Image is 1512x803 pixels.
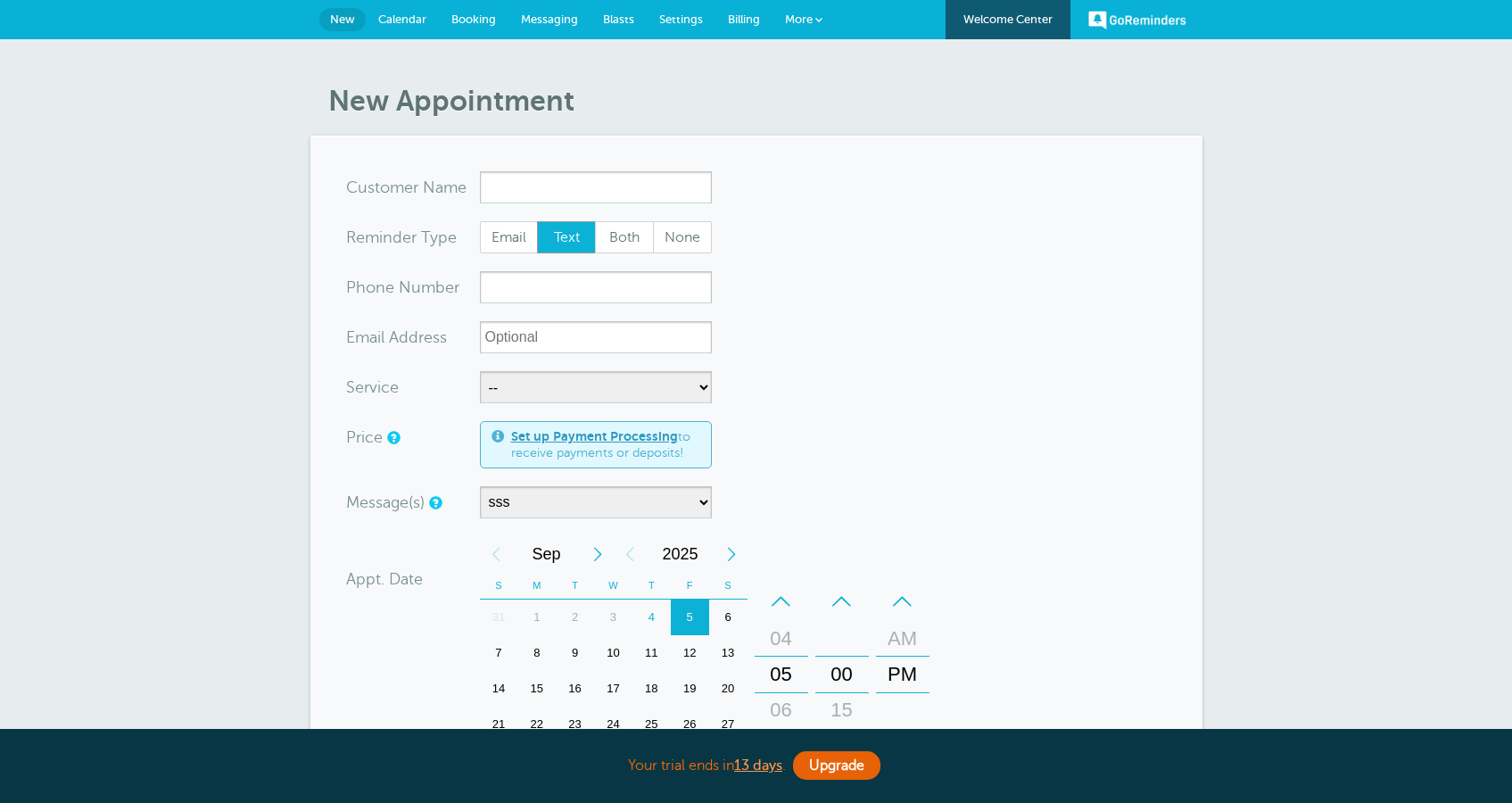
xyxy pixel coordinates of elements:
[480,707,518,742] div: 21
[815,584,869,766] div: Minutes
[556,635,594,671] div: Tuesday, September 9
[671,635,709,671] div: 12
[556,635,594,671] div: 9
[346,271,480,303] div: mber
[594,671,632,707] div: 17
[659,12,703,26] span: Settings
[715,536,748,572] div: Next Year
[556,600,594,635] div: Tuesday, September 2
[709,635,748,671] div: Saturday, September 13
[556,707,594,742] div: 23
[632,635,671,671] div: Thursday, September 11
[480,600,518,635] div: Sunday, August 31
[377,329,418,345] span: il Add
[517,671,556,707] div: Monday, September 15
[760,657,803,692] div: 05
[517,707,556,742] div: Monday, September 22
[346,571,423,587] label: Appt. Date
[596,222,653,252] span: Both
[734,757,782,774] b: 13 days
[709,671,748,707] div: 20
[517,600,556,635] div: 1
[793,751,880,780] a: Upgrade
[603,12,634,26] span: Blasts
[517,671,556,707] div: 15
[556,572,594,600] th: T
[709,572,748,600] th: S
[537,221,596,253] label: Text
[346,229,457,245] label: Reminder Type
[346,279,376,295] span: Pho
[646,536,715,572] span: 2025
[594,671,632,707] div: Wednesday, September 17
[671,600,709,635] div: 5
[517,600,556,635] div: Monday, September 1
[480,635,518,671] div: Sunday, September 7
[511,429,700,460] span: to receive payments or deposits!
[709,600,748,635] div: Saturday, September 6
[671,635,709,671] div: Friday, September 12
[330,12,355,26] span: New
[632,671,671,707] div: Thursday, September 18
[709,707,748,742] div: Saturday, September 27
[451,12,496,26] span: Booking
[346,379,399,395] label: Service
[481,222,538,252] span: Email
[632,600,671,635] div: Today, Thursday, September 4
[594,707,632,742] div: 24
[346,321,480,353] div: ress
[614,536,646,572] div: Previous Year
[671,600,709,635] div: Friday, September 5
[556,600,594,635] div: 2
[346,429,383,445] label: Price
[653,221,712,253] label: None
[671,707,709,742] div: Friday, September 26
[755,584,808,766] div: Hours
[632,600,671,635] div: 4
[378,12,426,26] span: Calendar
[594,635,632,671] div: 10
[671,572,709,600] th: F
[785,12,813,26] span: More
[595,221,654,253] label: Both
[429,497,440,509] a: Simple templates and custom messages will use the reminder schedule set under Settings > Reminder...
[632,572,671,600] th: T
[480,600,518,635] div: 31
[480,707,518,742] div: Sunday, September 21
[582,536,614,572] div: Next Month
[671,671,709,707] div: 19
[480,671,518,707] div: 14
[517,572,556,600] th: M
[376,279,421,295] span: ne Nu
[375,179,435,195] span: tomer N
[881,657,924,692] div: PM
[594,572,632,600] th: W
[556,671,594,707] div: Tuesday, September 16
[671,671,709,707] div: Friday, September 19
[511,429,678,443] a: Set up Payment Processing
[760,621,803,657] div: 04
[328,84,1202,118] h1: New Appointment
[709,671,748,707] div: Saturday, September 20
[760,692,803,728] div: 06
[632,707,671,742] div: 25
[517,635,556,671] div: 8
[881,621,924,657] div: AM
[594,707,632,742] div: Wednesday, September 24
[521,12,578,26] span: Messaging
[346,179,375,195] span: Cus
[632,635,671,671] div: 11
[480,572,518,600] th: S
[709,635,748,671] div: 13
[728,12,760,26] span: Billing
[346,494,425,510] label: Message(s)
[512,536,582,572] span: September
[632,671,671,707] div: 18
[821,692,863,728] div: 15
[632,707,671,742] div: Thursday, September 25
[480,671,518,707] div: Sunday, September 14
[480,221,539,253] label: Email
[671,707,709,742] div: 26
[709,707,748,742] div: 27
[709,600,748,635] div: 6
